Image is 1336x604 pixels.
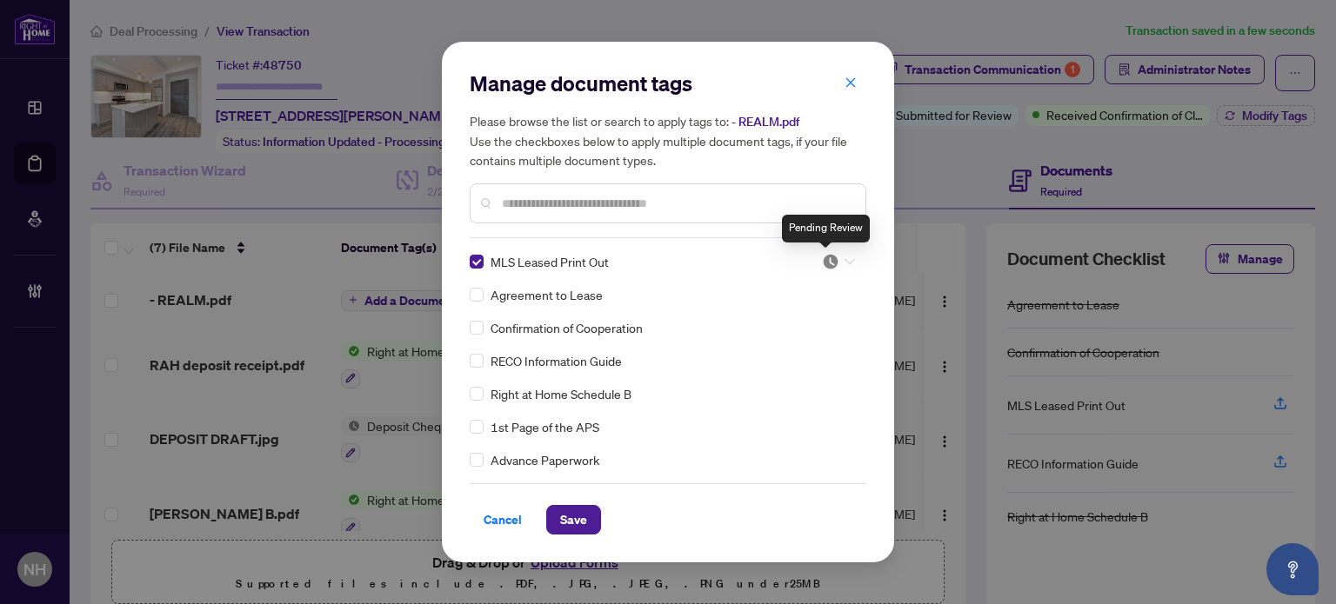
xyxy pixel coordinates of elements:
[1266,543,1319,595] button: Open asap
[491,417,599,436] span: 1st Page of the APS
[822,253,839,270] img: status
[491,252,609,271] span: MLS Leased Print Out
[546,505,601,534] button: Save
[491,318,643,337] span: Confirmation of Cooperation
[470,111,866,169] h5: Please browse the list or search to apply tags to: Use the checkboxes below to apply multiple doc...
[560,506,587,534] span: Save
[491,285,603,304] span: Agreement to Lease
[491,384,631,403] span: Right at Home Schedule B
[491,351,622,370] span: RECO Information Guide
[822,253,855,270] span: Pending Review
[470,70,866,97] h2: Manage document tags
[782,215,870,242] div: Pending Review
[845,76,857,89] span: close
[731,114,799,129] span: - REALM.pdf
[491,450,599,469] span: Advance Paperwork
[470,505,536,534] button: Cancel
[484,506,522,534] span: Cancel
